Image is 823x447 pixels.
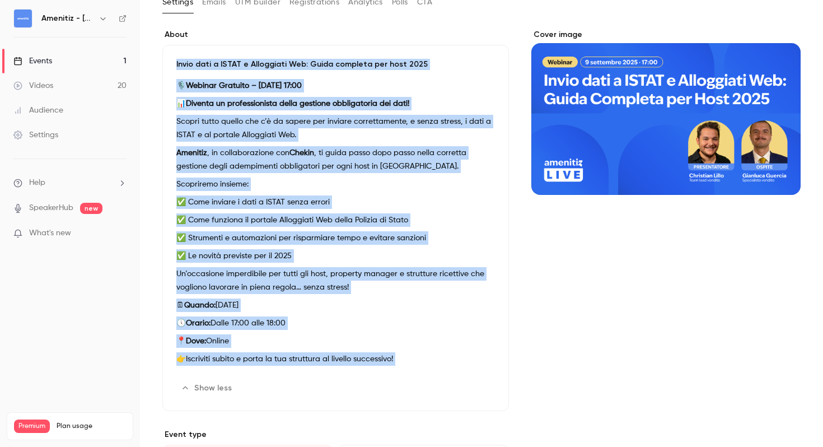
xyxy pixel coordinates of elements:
[176,249,495,263] p: ✅ Le novità previste per il 2025
[14,420,50,433] span: Premium
[176,195,495,209] p: ✅ Come inviare i dati a ISTAT senza errori
[14,10,32,27] img: Amenitiz - Italia 🇮🇹
[29,202,73,214] a: SpeakerHub
[186,100,409,108] strong: Diventa un professionista della gestione obbligatoria dei dati!
[57,422,126,431] span: Plan usage
[176,299,495,312] p: 🗓 [DATE]
[186,337,206,345] strong: Dove:
[13,55,52,67] div: Events
[186,82,302,90] strong: Webinar Gratuito – [DATE] 17:00
[176,178,495,191] p: Scopriremo insieme:
[176,149,207,157] strong: Amenitiz
[41,13,94,24] h6: Amenitiz - [GEOGRAPHIC_DATA] 🇮🇹
[29,227,71,239] span: What's new
[186,319,211,327] strong: Orario:
[531,29,801,40] label: Cover image
[176,267,495,294] p: Un’occasione imperdibile per tutti gli host, property manager e strutture ricettive che vogliono ...
[162,429,509,440] p: Event type
[113,229,127,239] iframe: Noticeable Trigger
[176,97,495,110] p: 📊
[13,105,63,116] div: Audience
[176,79,495,92] p: 🎙️
[80,203,102,214] span: new
[176,213,495,227] p: ✅ Come funziona il portale Alloggiati Web della Polizia di Stato
[176,334,495,348] p: 📍 Online
[162,29,509,40] label: About
[176,146,495,173] p: , in collaborazione con , ti guida passo dopo passo nella corretta gestione degli adempimenti obb...
[531,29,801,195] section: Cover image
[29,177,45,189] span: Help
[176,231,495,245] p: ✅ Strumenti e automazioni per risparmiare tempo e evitare sanzioni
[184,301,216,309] strong: Quando:
[176,59,495,70] p: Invio dati a ISTAT e Alloggiati Web: Guida completa per host 2025
[13,129,58,141] div: Settings
[13,80,53,91] div: Videos
[176,115,495,142] p: Scopri tutto quello che c’è da sapere per inviare correttamente, e senza stress, i dati a ISTAT e...
[176,352,495,366] p: 👉Iscriviti subito e porta la tua struttura al livello successivo!
[176,379,239,397] button: Show less
[13,177,127,189] li: help-dropdown-opener
[289,149,314,157] strong: Chekin
[176,316,495,330] p: 🕔 Dalle 17:00 alle 18:00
